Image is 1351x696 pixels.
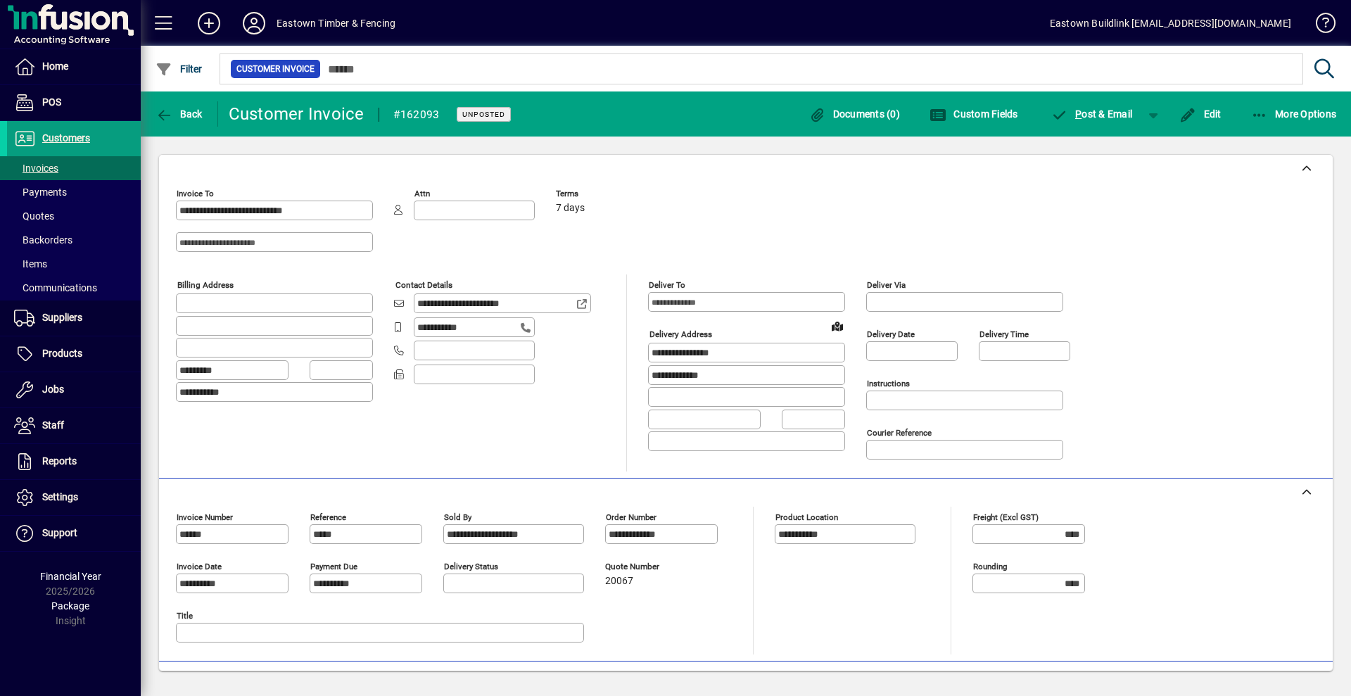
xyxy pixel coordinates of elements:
a: Support [7,516,141,551]
span: Financial Year [40,571,101,582]
span: Customers [42,132,90,144]
span: Products [42,348,82,359]
span: Support [42,527,77,538]
mat-label: Product location [775,512,838,522]
div: Customer Invoice [229,103,364,125]
a: Payments [7,180,141,204]
span: Customer Invoice [236,62,315,76]
a: Quotes [7,204,141,228]
mat-label: Freight (excl GST) [973,512,1039,522]
span: Jobs [42,384,64,395]
a: Staff [7,408,141,443]
mat-label: Instructions [867,379,910,388]
a: Invoices [7,156,141,180]
button: Add [186,11,231,36]
span: ost & Email [1051,108,1133,120]
mat-label: Delivery date [867,329,915,339]
a: Home [7,49,141,84]
mat-label: Title [177,611,193,621]
button: Profile [231,11,277,36]
button: Filter [152,56,206,82]
a: Jobs [7,372,141,407]
a: Reports [7,444,141,479]
span: Package [51,600,89,612]
a: View on map [826,315,849,337]
button: Edit [1176,101,1225,127]
mat-label: Invoice date [177,562,222,571]
span: P [1075,108,1082,120]
button: Post & Email [1044,101,1140,127]
span: Documents (0) [808,108,900,120]
div: Eastown Timber & Fencing [277,12,395,34]
span: Edit [1179,108,1222,120]
mat-label: Attn [414,189,430,198]
a: Suppliers [7,300,141,336]
span: Items [14,258,47,270]
div: #162093 [393,103,440,126]
a: POS [7,85,141,120]
mat-label: Order number [606,512,657,522]
span: 7 days [556,203,585,214]
mat-label: Invoice To [177,189,214,198]
mat-label: Rounding [973,562,1007,571]
span: Home [42,61,68,72]
span: Communications [14,282,97,293]
button: Custom Fields [926,101,1022,127]
span: 20067 [605,576,633,587]
span: Filter [156,63,203,75]
mat-label: Reference [310,512,346,522]
span: Back [156,108,203,120]
mat-label: Sold by [444,512,471,522]
span: More Options [1251,108,1337,120]
mat-label: Delivery status [444,562,498,571]
span: Invoices [14,163,58,174]
button: Documents (0) [805,101,903,127]
span: Custom Fields [930,108,1018,120]
button: Back [152,101,206,127]
span: POS [42,96,61,108]
mat-label: Invoice number [177,512,233,522]
mat-label: Courier Reference [867,428,932,438]
span: Staff [42,419,64,431]
span: Backorders [14,234,72,246]
a: Knowledge Base [1305,3,1333,49]
mat-label: Payment due [310,562,357,571]
a: Products [7,336,141,372]
span: Settings [42,491,78,502]
a: Communications [7,276,141,300]
mat-label: Deliver To [649,280,685,290]
span: Suppliers [42,312,82,323]
span: Reports [42,455,77,467]
a: Items [7,252,141,276]
button: More Options [1248,101,1340,127]
span: Unposted [462,110,505,119]
span: Quote number [605,562,690,571]
div: Eastown Buildlink [EMAIL_ADDRESS][DOMAIN_NAME] [1050,12,1291,34]
a: Settings [7,480,141,515]
a: Backorders [7,228,141,252]
span: Quotes [14,210,54,222]
span: Payments [14,186,67,198]
mat-label: Deliver via [867,280,906,290]
mat-label: Delivery time [979,329,1029,339]
span: Terms [556,189,640,198]
app-page-header-button: Back [141,101,218,127]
